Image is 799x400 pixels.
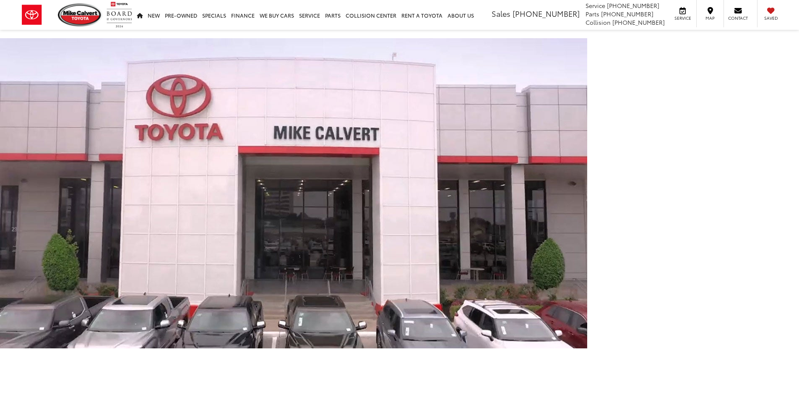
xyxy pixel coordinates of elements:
span: Contact [728,15,748,21]
span: [PHONE_NUMBER] [513,8,580,19]
div: Shop By Vehicle [254,379,545,395]
img: Mike Calvert Toyota [58,3,102,26]
span: Saved [762,15,780,21]
span: [PHONE_NUMBER] [607,1,659,10]
span: Sales [492,8,510,19]
span: Map [701,15,719,21]
span: Collision [586,18,611,26]
span: Service [586,1,605,10]
span: Parts [586,10,599,18]
span: [PHONE_NUMBER] [601,10,653,18]
span: [PHONE_NUMBER] [612,18,665,26]
span: Service [673,15,692,21]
